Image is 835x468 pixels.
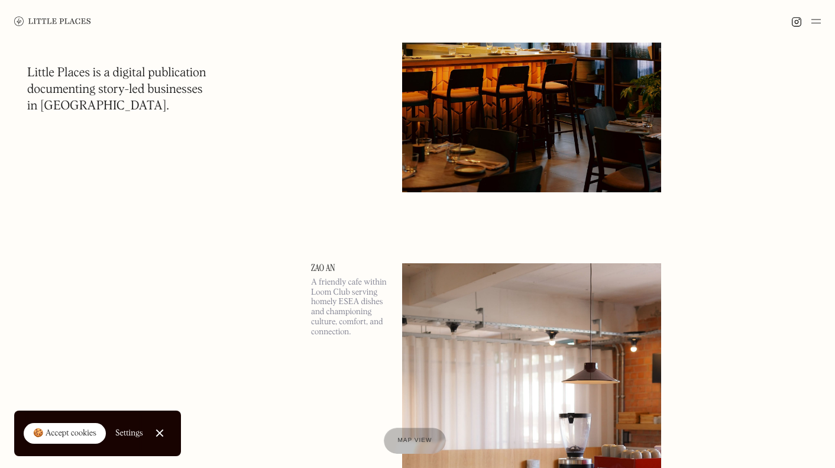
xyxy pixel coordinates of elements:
[159,433,160,434] div: Close Cookie Popup
[115,429,143,437] div: Settings
[24,423,106,444] a: 🍪 Accept cookies
[398,437,432,444] span: Map view
[311,277,388,337] p: A friendly cafe within Loom Club serving homely ESEA dishes and championing culture, comfort, and...
[115,420,143,447] a: Settings
[27,65,206,115] h1: Little Places is a digital publication documenting story-led businesses in [GEOGRAPHIC_DATA].
[311,263,388,273] a: Zao An
[384,428,446,454] a: Map view
[33,428,96,440] div: 🍪 Accept cookies
[148,421,171,445] a: Close Cookie Popup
